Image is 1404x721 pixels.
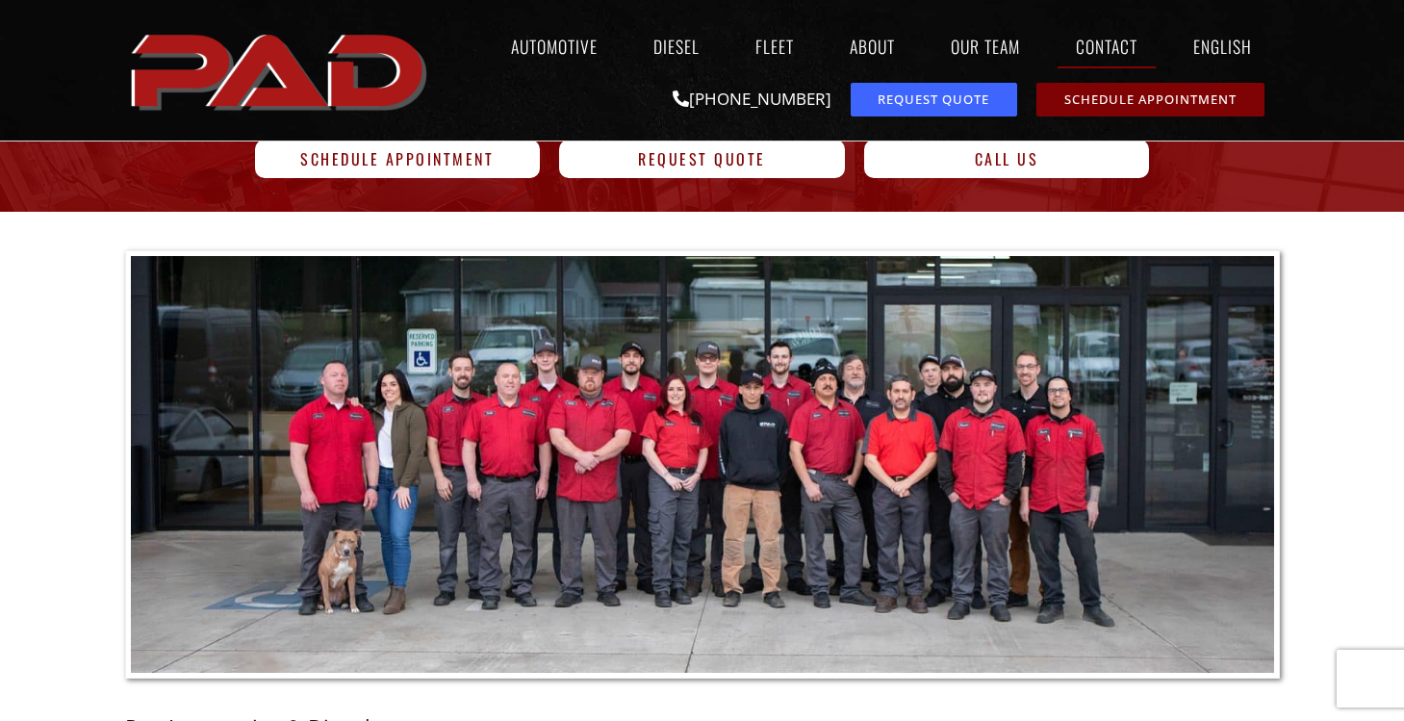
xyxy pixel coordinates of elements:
a: pro automotive and diesel home page [125,18,437,122]
span: Call Us [975,151,1039,167]
img: The image shows the word "PAD" in bold, red, uppercase letters with a slight shadow effect. [125,18,437,122]
a: About [831,24,913,68]
a: schedule repair or service appointment [1036,83,1264,116]
a: Schedule Appointment [255,140,541,178]
span: Request Quote [878,93,989,106]
span: Schedule Appointment [300,151,494,167]
a: Call Us [864,140,1150,178]
a: Contact [1058,24,1156,68]
a: Request Quote [559,140,845,178]
img: A group of 20 people in red uniforms and one dog stand in front of a building with glass doors an... [131,256,1274,673]
a: Fleet [737,24,812,68]
a: English [1175,24,1280,68]
span: Request Quote [638,151,766,167]
a: Diesel [635,24,718,68]
a: request a service or repair quote [851,83,1017,116]
a: Our Team [932,24,1038,68]
span: Schedule Appointment [1064,93,1237,106]
nav: Menu [437,24,1280,68]
a: Automotive [493,24,616,68]
a: [PHONE_NUMBER] [673,88,831,110]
